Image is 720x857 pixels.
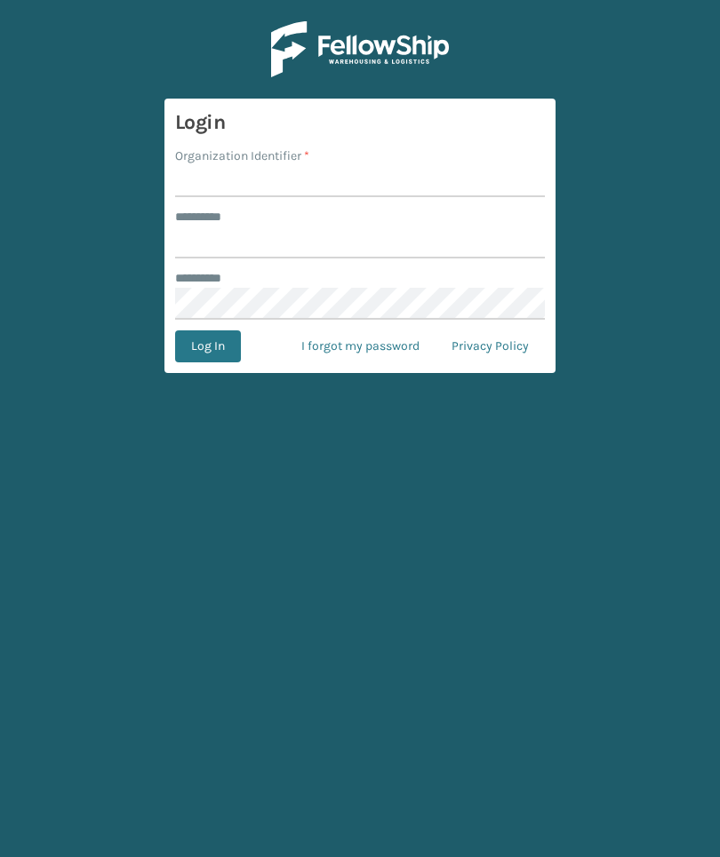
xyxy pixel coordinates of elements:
[175,330,241,362] button: Log In
[175,147,309,165] label: Organization Identifier
[436,330,545,362] a: Privacy Policy
[271,21,449,77] img: Logo
[175,109,545,136] h3: Login
[285,330,436,362] a: I forgot my password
